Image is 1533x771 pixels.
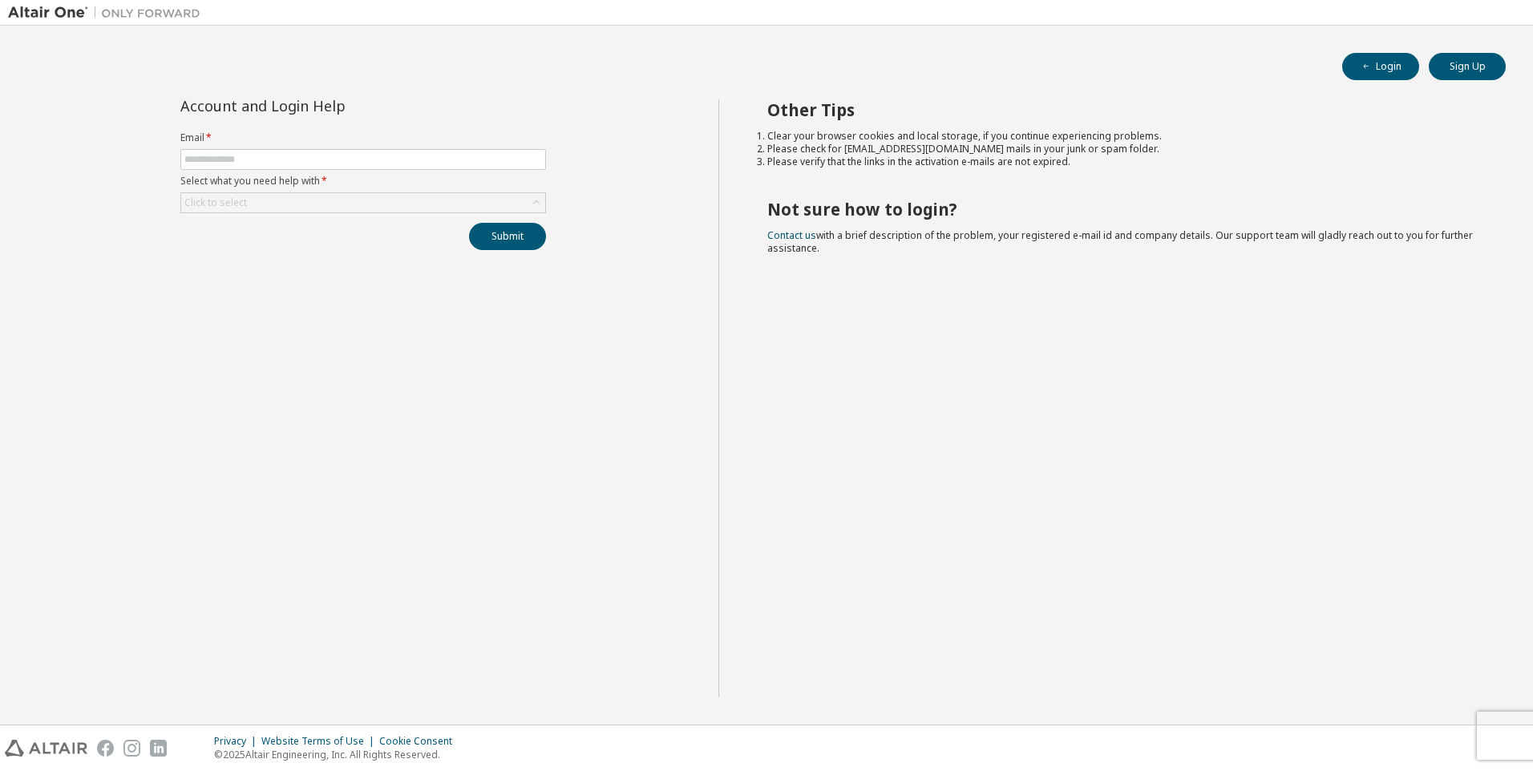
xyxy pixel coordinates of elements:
[767,143,1478,155] li: Please check for [EMAIL_ADDRESS][DOMAIN_NAME] mails in your junk or spam folder.
[767,130,1478,143] li: Clear your browser cookies and local storage, if you continue experiencing problems.
[767,228,1473,255] span: with a brief description of the problem, your registered e-mail id and company details. Our suppo...
[767,228,816,242] a: Contact us
[767,199,1478,220] h2: Not sure how to login?
[180,131,546,144] label: Email
[214,735,261,748] div: Privacy
[97,740,114,757] img: facebook.svg
[150,740,167,757] img: linkedin.svg
[767,99,1478,120] h2: Other Tips
[5,740,87,757] img: altair_logo.svg
[214,748,462,761] p: © 2025 Altair Engineering, Inc. All Rights Reserved.
[123,740,140,757] img: instagram.svg
[180,175,546,188] label: Select what you need help with
[8,5,208,21] img: Altair One
[181,193,545,212] div: Click to select
[261,735,379,748] div: Website Terms of Use
[469,223,546,250] button: Submit
[1429,53,1506,80] button: Sign Up
[767,155,1478,168] li: Please verify that the links in the activation e-mails are not expired.
[184,196,247,209] div: Click to select
[1342,53,1419,80] button: Login
[379,735,462,748] div: Cookie Consent
[180,99,473,112] div: Account and Login Help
